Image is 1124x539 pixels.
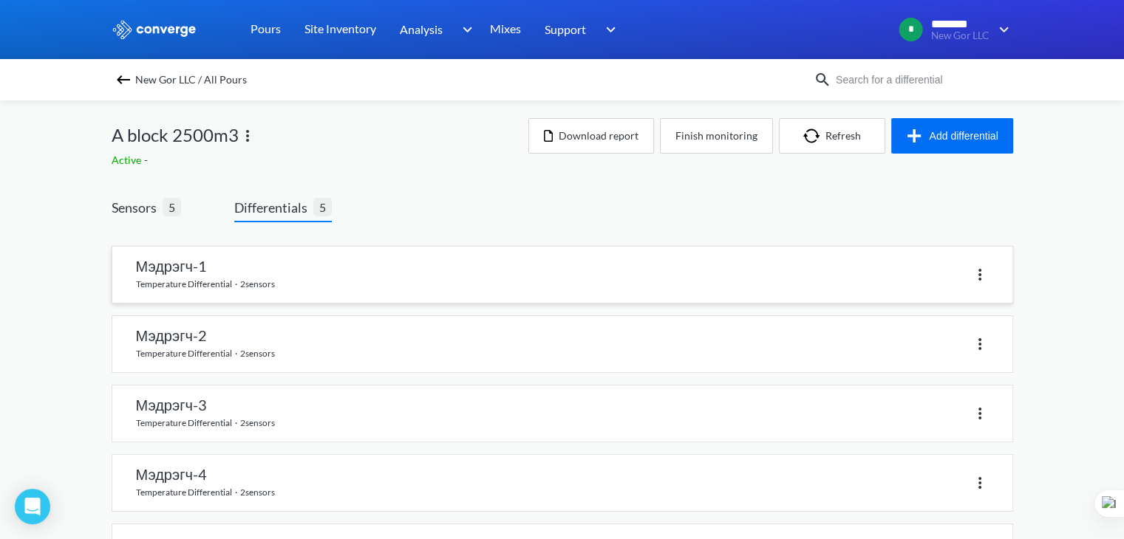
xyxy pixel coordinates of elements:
[971,266,989,284] img: more.svg
[144,154,151,166] span: -
[814,71,831,89] img: icon-search.svg
[452,21,476,38] img: downArrow.svg
[400,20,443,38] span: Analysis
[971,474,989,492] img: more.svg
[891,118,1013,154] button: Add differential
[163,198,181,216] span: 5
[831,72,1010,88] input: Search for a differential
[115,71,132,89] img: backspace.svg
[544,130,553,142] img: icon-file.svg
[239,127,256,145] img: more.svg
[545,20,586,38] span: Support
[596,21,620,38] img: downArrow.svg
[112,154,144,166] span: Active
[990,21,1013,38] img: downArrow.svg
[112,197,163,218] span: Sensors
[112,121,239,149] span: A block 2500m3
[112,20,197,39] img: logo_ewhite.svg
[971,405,989,422] img: more.svg
[660,118,773,154] button: Finish monitoring
[15,489,50,524] div: Open Intercom Messenger
[971,335,989,353] img: more.svg
[779,118,885,154] button: Refresh
[528,118,654,154] button: Download report
[234,197,313,218] span: Differentials
[931,30,990,41] span: New Gor LLC
[313,198,332,216] span: 5
[135,69,247,90] span: New Gor LLC / All Pours
[803,128,825,143] img: icon-refresh.svg
[905,127,929,145] img: icon-plus.svg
